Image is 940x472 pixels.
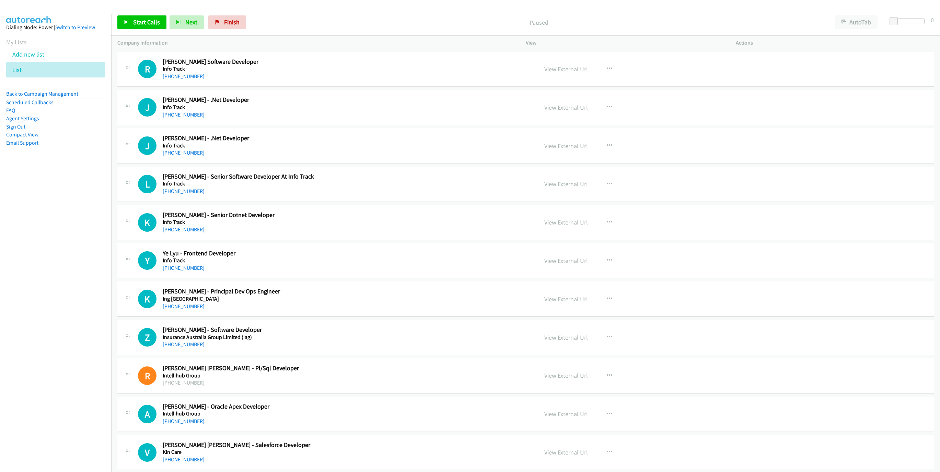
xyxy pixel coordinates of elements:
[163,364,425,372] h2: [PERSON_NAME] [PERSON_NAME] - Pl/Sql Developer
[138,213,156,232] h1: K
[163,372,425,379] h5: Intellihub Group
[163,257,425,264] h5: Info Track
[163,418,205,424] a: [PHONE_NUMBER]
[163,58,425,66] h2: [PERSON_NAME] Software Developer
[138,251,156,270] h1: Y
[163,250,425,257] h2: Ye Lyu - Frontend Developer
[544,218,588,226] a: View External Url
[138,290,156,308] h1: K
[163,334,425,341] h5: Insurance Australia Group Limited (Iag)
[163,410,425,417] h5: Intellihub Group
[163,134,425,142] h2: [PERSON_NAME] - .Net Developer
[208,15,246,29] a: Finish
[138,443,156,462] h1: V
[6,131,38,138] a: Compact View
[138,98,156,117] h1: J
[163,173,425,181] h2: [PERSON_NAME] - Senior Software Developer At Info Track
[163,111,205,118] a: [PHONE_NUMBER]
[138,136,156,155] h1: J
[138,60,156,78] h1: R
[163,449,425,456] h5: Kin Care
[544,142,588,150] a: View External Url
[138,366,156,385] div: This number is invalid and cannot be dialed
[6,38,27,46] a: My Lists
[224,18,240,26] span: Finish
[736,39,934,47] p: Actions
[163,96,425,104] h2: [PERSON_NAME] - .Net Developer
[163,226,205,233] a: [PHONE_NUMBER]
[163,65,425,72] h5: Info Track
[544,372,588,379] a: View External Url
[133,18,160,26] span: Start Calls
[138,60,156,78] div: The call is yet to be attempted
[163,149,205,156] a: [PHONE_NUMBER]
[12,50,44,58] a: Add new list
[163,295,425,302] h5: Ing [GEOGRAPHIC_DATA]
[117,39,513,47] p: Company Information
[138,290,156,308] div: The call is yet to be attempted
[138,175,156,193] div: The call is yet to be attempted
[6,23,105,32] div: Dialing Mode: Power |
[544,410,588,418] a: View External Url
[163,219,425,226] h5: Info Track
[138,328,156,347] h1: Z
[544,334,588,341] a: View External Url
[138,175,156,193] h1: L
[163,341,205,348] a: [PHONE_NUMBER]
[255,18,823,27] p: Paused
[163,379,425,387] div: [PHONE_NUMBER]
[138,98,156,117] div: The call is yet to be attempted
[138,405,156,423] h1: A
[544,104,588,111] a: View External Url
[544,65,588,73] a: View External Url
[163,211,425,219] h2: [PERSON_NAME] - Senior Dotnet Developer
[163,441,425,449] h2: [PERSON_NAME] [PERSON_NAME] - Salesforce Developer
[163,180,425,187] h5: Info Track
[138,251,156,270] div: The call is yet to be attempted
[138,136,156,155] div: The call is yet to be attempted
[835,15,878,29] button: AutoTab
[526,39,724,47] p: View
[6,99,54,106] a: Scheduled Callbacks
[893,19,925,24] div: Delay between calls (in seconds)
[6,115,39,122] a: Agent Settings
[163,142,425,149] h5: Info Track
[163,288,425,295] h2: [PERSON_NAME] - Principal Dev Ops Engineer
[138,213,156,232] div: The call is yet to be attempted
[163,188,205,194] a: [PHONE_NUMBER]
[544,180,588,188] a: View External Url
[138,405,156,423] div: The call is yet to be attempted
[170,15,204,29] button: Next
[163,265,205,271] a: [PHONE_NUMBER]
[6,140,38,146] a: Email Support
[163,403,425,411] h2: [PERSON_NAME] - Oracle Apex Developer
[55,24,95,31] a: Switch to Preview
[163,326,425,334] h2: [PERSON_NAME] - Software Developer
[544,295,588,303] a: View External Url
[138,443,156,462] div: The call is yet to be attempted
[544,257,588,265] a: View External Url
[185,18,197,26] span: Next
[544,448,588,456] a: View External Url
[163,456,205,463] a: [PHONE_NUMBER]
[6,123,25,130] a: Sign Out
[163,73,205,80] a: [PHONE_NUMBER]
[138,366,156,385] h1: R
[163,303,205,310] a: [PHONE_NUMBER]
[931,15,934,25] div: 0
[12,66,22,74] a: List
[6,107,15,113] a: FAQ
[117,15,166,29] a: Start Calls
[6,90,78,97] a: Back to Campaign Management
[163,104,425,111] h5: Info Track
[138,328,156,347] div: The call is yet to be attempted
